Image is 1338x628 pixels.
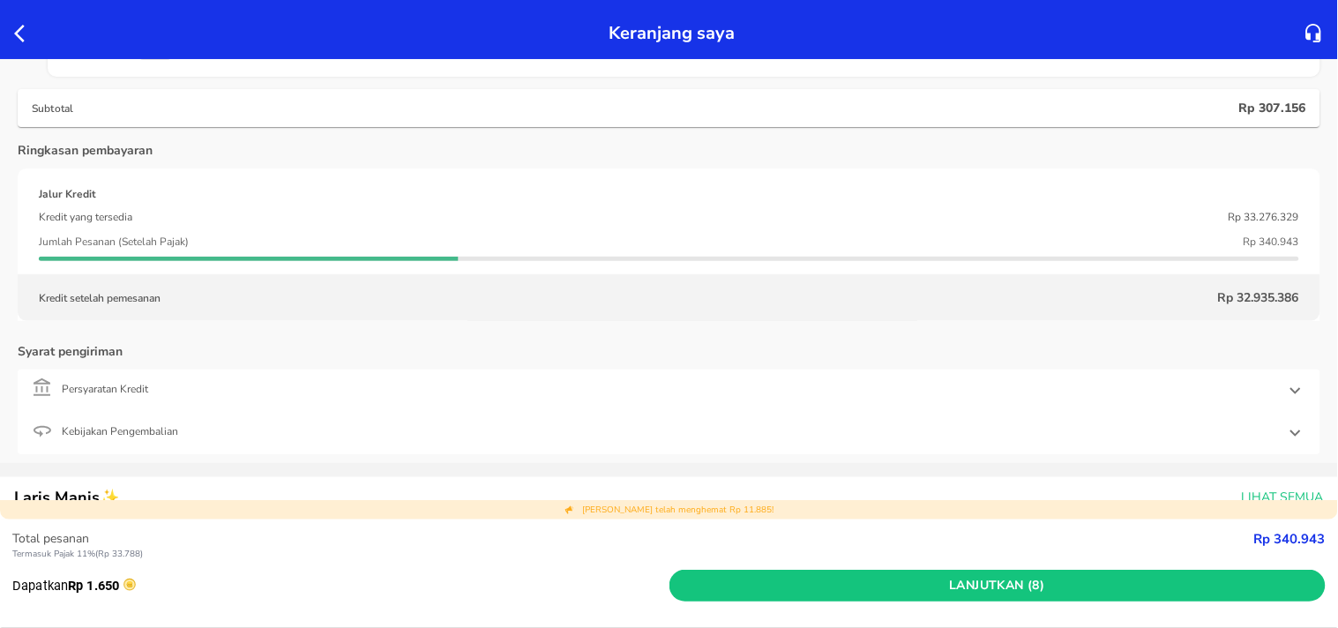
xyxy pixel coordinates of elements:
[1218,288,1299,307] p: Rp 32.935.386
[39,234,189,250] p: Jumlah Pesanan (Setelah Pajak)
[18,412,1320,454] div: Kebijakan Pengembalian
[39,186,96,202] p: Jalur Kredit
[12,548,1254,561] p: Termasuk Pajak 11% ( Rp 33.788 )
[18,370,1320,412] div: Persyaratan Kredit
[1238,100,1306,116] p: Rp 307.156
[68,578,119,594] strong: Rp 1.650
[18,342,123,361] p: Syarat pengiriman
[609,18,735,49] p: Keranjang saya
[564,505,575,515] img: total discount
[1235,482,1327,515] button: Lihat Semua
[669,570,1327,602] button: Lanjutkan (8)
[39,290,161,306] p: Kredit setelah pemesanan
[39,209,132,225] p: Kredit yang tersedia
[12,576,669,595] p: Dapatkan
[1244,234,1299,250] p: Rp 340.943
[32,101,1238,116] p: Subtotal
[1229,209,1299,225] p: Rp 33.276.329
[62,423,178,439] p: Kebijakan Pengembalian
[676,575,1319,597] span: Lanjutkan (8)
[1242,488,1324,510] span: Lihat Semua
[12,529,1254,548] p: Total pesanan
[18,141,153,160] p: Ringkasan pembayaran
[1254,530,1326,548] strong: Rp 340.943
[62,381,148,397] p: Persyaratan Kredit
